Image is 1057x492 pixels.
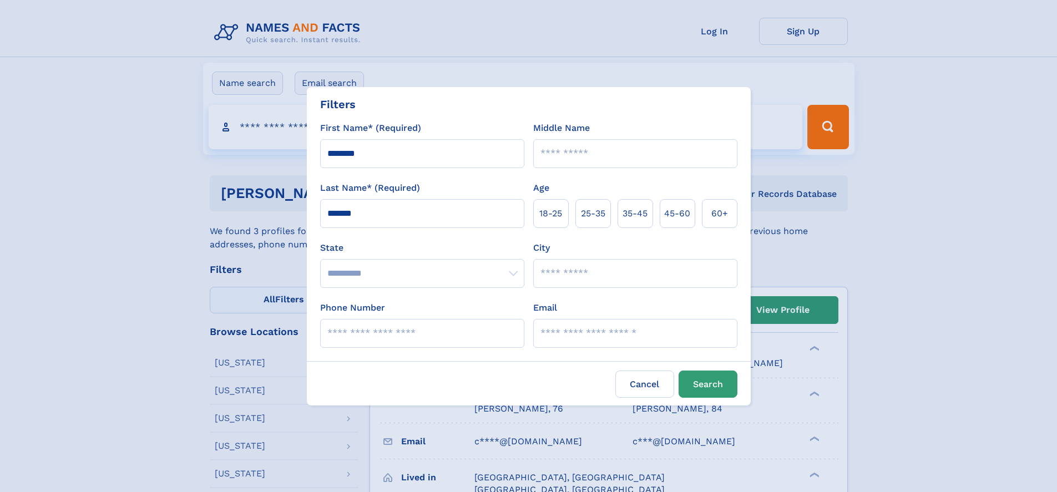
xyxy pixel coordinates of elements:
[533,181,549,195] label: Age
[320,241,524,255] label: State
[711,207,728,220] span: 60+
[320,301,385,315] label: Phone Number
[615,371,674,398] label: Cancel
[679,371,737,398] button: Search
[533,301,557,315] label: Email
[623,207,648,220] span: 35‑45
[539,207,562,220] span: 18‑25
[533,241,550,255] label: City
[664,207,690,220] span: 45‑60
[320,96,356,113] div: Filters
[581,207,605,220] span: 25‑35
[320,181,420,195] label: Last Name* (Required)
[533,121,590,135] label: Middle Name
[320,121,421,135] label: First Name* (Required)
